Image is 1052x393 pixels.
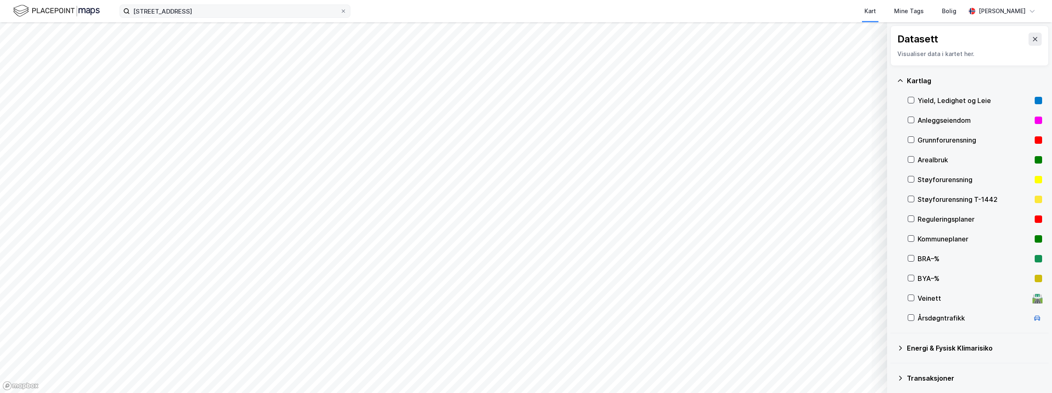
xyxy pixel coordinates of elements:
[918,135,1031,145] div: Grunnforurensning
[942,6,956,16] div: Bolig
[13,4,100,18] img: logo.f888ab2527a4732fd821a326f86c7f29.svg
[918,274,1031,283] div: BYA–%
[918,234,1031,244] div: Kommuneplaner
[897,33,938,46] div: Datasett
[907,373,1042,383] div: Transaksjoner
[918,313,1029,323] div: Årsdøgntrafikk
[918,155,1031,165] div: Arealbruk
[918,175,1031,185] div: Støyforurensning
[918,254,1031,264] div: BRA–%
[1011,353,1052,393] iframe: Chat Widget
[894,6,924,16] div: Mine Tags
[918,115,1031,125] div: Anleggseiendom
[918,214,1031,224] div: Reguleringsplaner
[864,6,876,16] div: Kart
[130,5,340,17] input: Søk på adresse, matrikkel, gårdeiere, leietakere eller personer
[1011,353,1052,393] div: Kontrollprogram for chat
[907,76,1042,86] div: Kartlag
[918,293,1029,303] div: Veinett
[897,49,1042,59] div: Visualiser data i kartet her.
[979,6,1026,16] div: [PERSON_NAME]
[1032,293,1043,304] div: 🛣️
[907,343,1042,353] div: Energi & Fysisk Klimarisiko
[918,194,1031,204] div: Støyforurensning T-1442
[918,96,1031,105] div: Yield, Ledighet og Leie
[2,381,39,391] a: Mapbox homepage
